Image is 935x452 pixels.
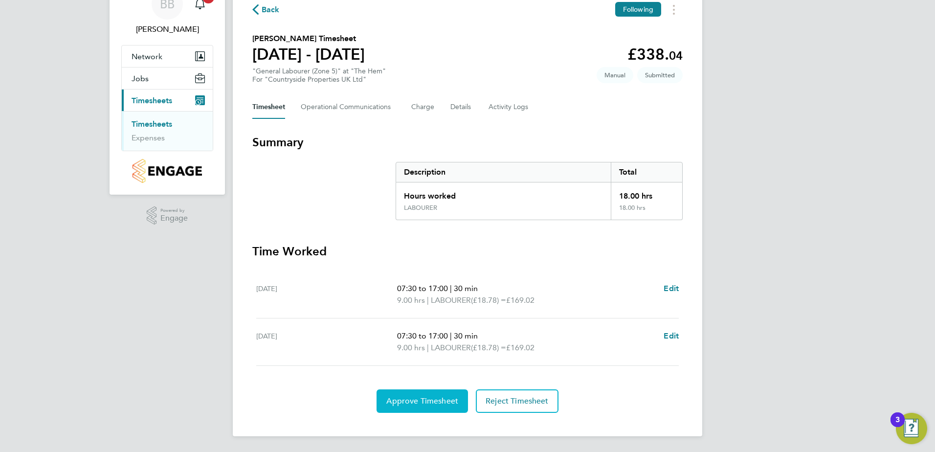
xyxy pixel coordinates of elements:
button: Details [450,95,473,119]
div: 3 [895,420,900,432]
img: countryside-properties-logo-retina.png [133,159,201,183]
span: (£18.78) = [471,295,506,305]
a: Edit [664,283,679,294]
div: Total [611,162,682,182]
span: 9.00 hrs [397,295,425,305]
span: 04 [669,48,683,63]
button: Operational Communications [301,95,396,119]
div: [DATE] [256,330,397,354]
button: Charge [411,95,435,119]
span: | [450,284,452,293]
button: Jobs [122,68,213,89]
div: "General Labourer (Zone 5)" at "The Hem" [252,67,386,84]
div: Summary [396,162,683,220]
div: [DATE] [256,283,397,306]
span: Reject Timesheet [486,396,549,406]
button: Activity Logs [489,95,530,119]
button: Following [615,2,661,17]
span: Edit [664,284,679,293]
span: 07:30 to 17:00 [397,331,448,340]
button: Approve Timesheet [377,389,468,413]
h3: Summary [252,135,683,150]
a: Go to home page [121,159,213,183]
span: LABOURER [431,294,471,306]
div: 18.00 hrs [611,204,682,220]
div: 18.00 hrs [611,182,682,204]
span: Brett Bull [121,23,213,35]
button: Open Resource Center, 3 new notifications [896,413,927,444]
h3: Time Worked [252,244,683,259]
h2: [PERSON_NAME] Timesheet [252,33,365,45]
div: LABOURER [404,204,437,212]
span: This timesheet was manually created. [597,67,633,83]
span: (£18.78) = [471,343,506,352]
span: Approve Timesheet [386,396,458,406]
a: Timesheets [132,119,172,129]
button: Timesheets [122,90,213,111]
span: Edit [664,331,679,340]
a: Expenses [132,133,165,142]
div: Timesheets [122,111,213,151]
span: LABOURER [431,342,471,354]
span: This timesheet is Submitted. [637,67,683,83]
span: Engage [160,214,188,223]
span: 9.00 hrs [397,343,425,352]
button: Timesheets Menu [665,2,683,17]
span: 30 min [454,331,478,340]
h1: [DATE] - [DATE] [252,45,365,64]
span: | [450,331,452,340]
button: Timesheet [252,95,285,119]
span: Network [132,52,162,61]
a: Edit [664,330,679,342]
div: Hours worked [396,182,611,204]
span: | [427,295,429,305]
div: For "Countryside Properties UK Ltd" [252,75,386,84]
span: 30 min [454,284,478,293]
a: Powered byEngage [147,206,188,225]
section: Timesheet [252,135,683,413]
span: Timesheets [132,96,172,105]
span: | [427,343,429,352]
span: Powered by [160,206,188,215]
span: Following [623,5,653,14]
span: £169.02 [506,295,534,305]
span: 07:30 to 17:00 [397,284,448,293]
app-decimal: £338. [627,45,683,64]
button: Back [252,3,280,16]
div: Description [396,162,611,182]
button: Reject Timesheet [476,389,558,413]
span: £169.02 [506,343,534,352]
button: Network [122,45,213,67]
span: Jobs [132,74,149,83]
span: Back [262,4,280,16]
